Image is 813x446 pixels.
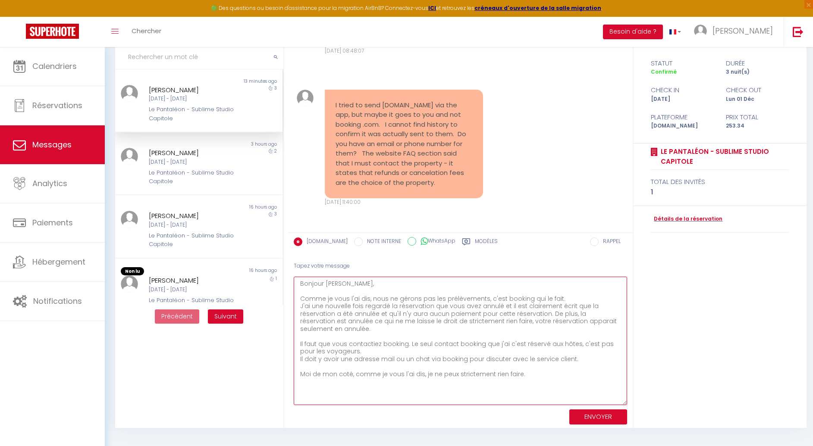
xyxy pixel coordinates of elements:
[121,211,138,228] img: ...
[149,85,235,95] div: [PERSON_NAME]
[325,198,483,206] div: [DATE] 11:40:00
[645,112,720,122] div: Plateforme
[149,168,235,186] div: Le Pantaléon - Sublime Studio Capitole
[149,275,235,286] div: [PERSON_NAME]
[214,312,237,321] span: Suivant
[121,148,138,165] img: ...
[26,24,79,39] img: Super Booking
[32,217,73,228] span: Paiements
[149,95,235,103] div: [DATE] - [DATE]
[199,141,283,148] div: 3 hours ago
[569,409,627,424] button: ENVOYER
[33,296,82,306] span: Notifications
[720,68,795,76] div: 3 nuit(s)
[132,26,161,35] span: Chercher
[32,61,77,72] span: Calendriers
[149,148,235,158] div: [PERSON_NAME]
[199,267,283,276] div: 16 hours ago
[720,95,795,103] div: Lun 01 Déc
[149,211,235,221] div: [PERSON_NAME]
[199,78,283,85] div: 13 minutes ago
[645,95,720,103] div: [DATE]
[720,112,795,122] div: Prix total
[199,204,283,211] div: 16 hours ago
[274,211,277,217] span: 3
[121,267,144,276] span: Non lu
[603,25,663,39] button: Besoin d'aide ?
[155,309,199,324] button: Previous
[336,100,472,188] pre: I tried to send [DOMAIN_NAME] via the app, but maybe it goes to you and not booking .com. I canno...
[720,58,795,69] div: durée
[208,309,243,324] button: Next
[713,25,773,36] span: [PERSON_NAME]
[651,215,722,223] a: Détails de la réservation
[149,286,235,294] div: [DATE] - [DATE]
[687,17,784,47] a: ... [PERSON_NAME]
[720,122,795,130] div: 253.34
[274,85,277,91] span: 3
[32,178,67,189] span: Analytics
[720,85,795,95] div: check out
[32,139,72,150] span: Messages
[428,4,436,12] a: ICI
[149,105,235,123] div: Le Pantaléon - Sublime Studio Capitole
[651,68,677,75] span: Confirmé
[32,100,82,111] span: Réservations
[32,256,85,267] span: Hébergement
[645,122,720,130] div: [DOMAIN_NAME]
[297,90,314,106] img: ...
[276,275,277,282] span: 1
[274,148,277,154] span: 2
[121,85,138,102] img: ...
[121,275,138,293] img: ...
[651,187,789,197] div: 1
[694,25,707,37] img: ...
[115,45,283,69] input: Rechercher un mot clé
[793,26,804,37] img: logout
[658,147,789,167] a: Le Pantaléon - Sublime Studio Capitole
[125,17,168,47] a: Chercher
[149,296,235,314] div: Le Pantaléon - Sublime Studio Capitole
[651,177,789,187] div: total des invités
[149,221,235,229] div: [DATE] - [DATE]
[474,4,601,12] a: créneaux d'ouverture de la salle migration
[149,231,235,249] div: Le Pantaléon - Sublime Studio Capitole
[149,158,235,166] div: [DATE] - [DATE]
[645,58,720,69] div: statut
[325,47,483,55] div: [DATE] 08:48:07
[645,85,720,95] div: check in
[161,312,193,321] span: Précédent
[7,3,33,29] button: Ouvrir le widget de chat LiveChat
